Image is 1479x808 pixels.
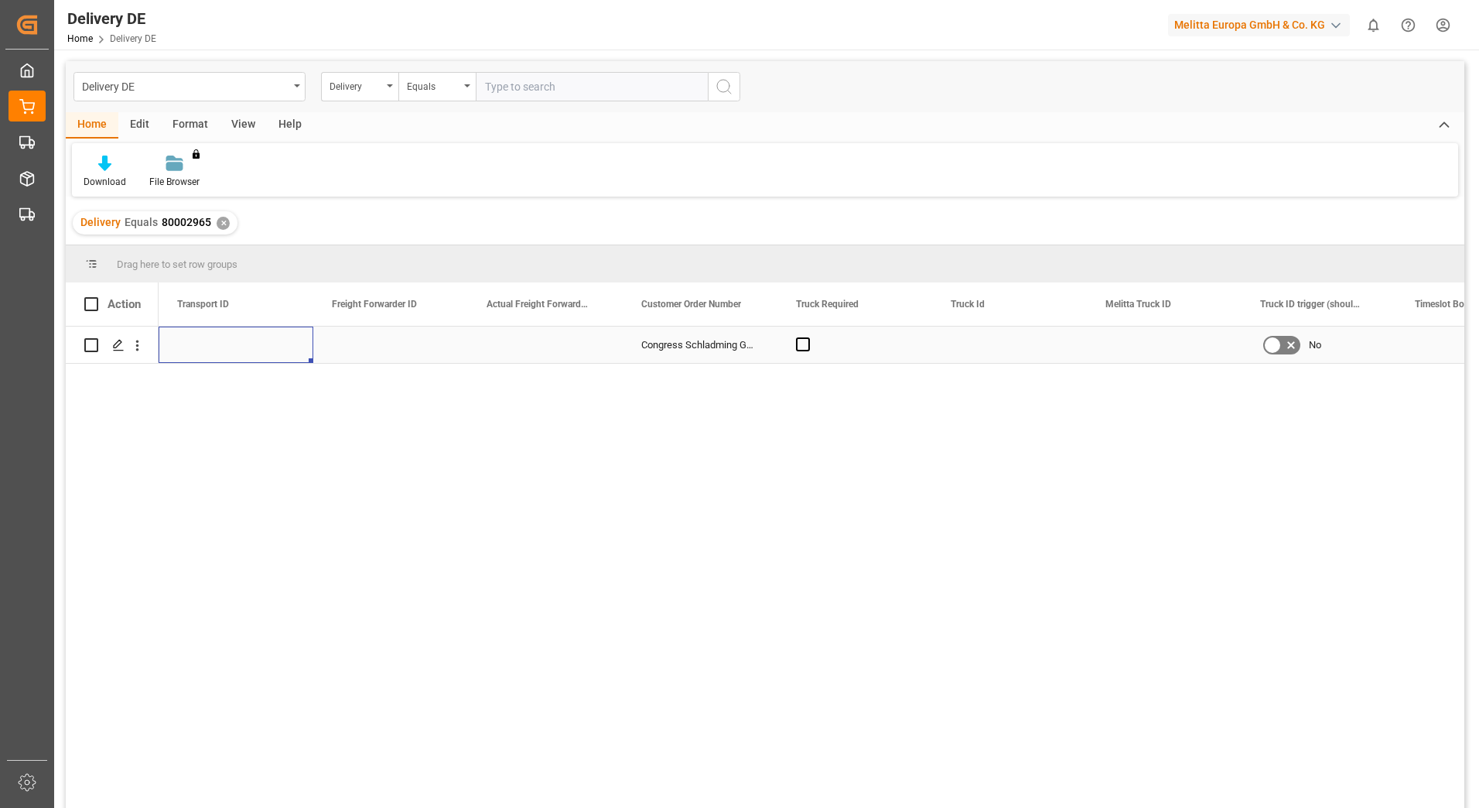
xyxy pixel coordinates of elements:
[623,327,777,363] div: Congress Schladming GmbH - SAMPLES
[321,72,398,101] button: open menu
[1260,299,1364,310] span: Truck ID trigger (should be deleted in the future)
[67,33,93,44] a: Home
[73,72,306,101] button: open menu
[708,72,740,101] button: search button
[80,216,121,228] span: Delivery
[82,76,289,95] div: Delivery DE
[1105,299,1171,310] span: Melitta Truck ID
[1391,8,1426,43] button: Help Center
[66,112,118,139] div: Home
[161,112,220,139] div: Format
[67,7,156,30] div: Delivery DE
[398,72,476,101] button: open menu
[220,112,267,139] div: View
[487,299,590,310] span: Actual Freight Forwarder ID
[1168,10,1356,39] button: Melitta Europa GmbH & Co. KG
[407,76,459,94] div: Equals
[641,299,741,310] span: Customer Order Number
[217,217,230,230] div: ✕
[796,299,859,310] span: Truck Required
[177,299,229,310] span: Transport ID
[118,112,161,139] div: Edit
[125,216,158,228] span: Equals
[951,299,985,310] span: Truck Id
[66,327,159,364] div: Press SPACE to select this row.
[108,297,141,311] div: Action
[162,216,211,228] span: 80002965
[1168,14,1350,36] div: Melitta Europa GmbH & Co. KG
[1356,8,1391,43] button: show 0 new notifications
[476,72,708,101] input: Type to search
[84,175,126,189] div: Download
[117,258,237,270] span: Drag here to set row groups
[330,76,382,94] div: Delivery
[267,112,313,139] div: Help
[1309,327,1321,363] span: No
[332,299,417,310] span: Freight Forwarder ID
